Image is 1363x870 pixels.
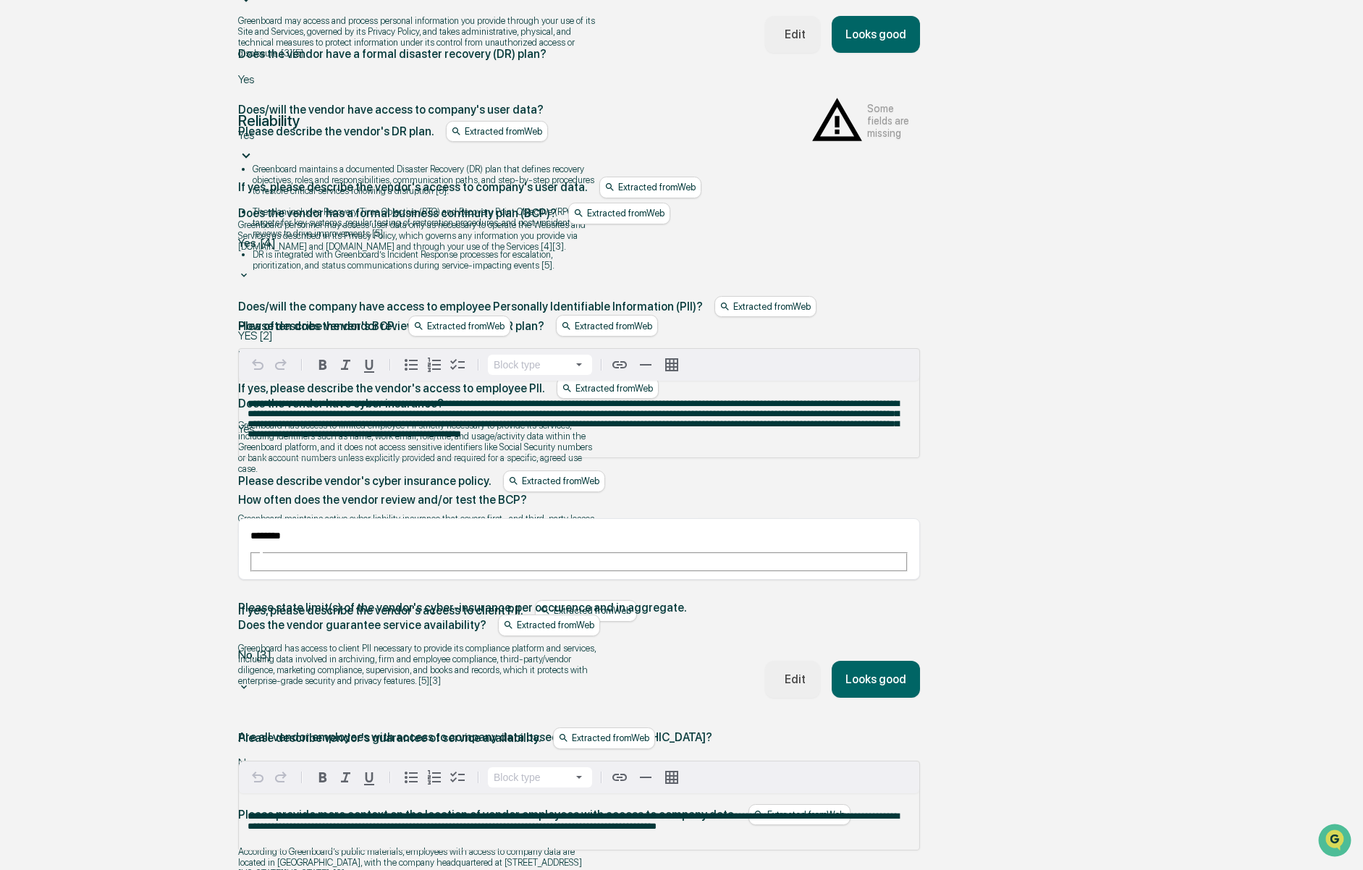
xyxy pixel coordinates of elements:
[14,211,26,223] div: 🔎
[311,353,334,376] button: Bold
[99,177,185,203] a: 🗄️Attestations
[238,731,541,745] div: Please describe vendor's guarantee of service availability.
[38,66,239,81] input: Clear
[238,319,397,333] div: Please describe vendor's BCP.
[238,72,600,86] div: Yes
[1317,822,1356,861] iframe: Open customer support
[105,184,117,195] div: 🗄️
[568,203,670,224] div: Extracted from Web
[311,766,334,789] button: Bold
[102,245,175,256] a: Powered byPylon
[488,355,592,375] button: Block type
[9,177,99,203] a: 🖐️Preclearance
[49,125,189,137] div: We're offline, we'll be back soon
[238,493,527,507] div: How often does the vendor review and/or test the BCP?
[553,727,655,749] div: Extracted from Web
[334,766,358,789] button: Italic
[29,182,93,197] span: Preclearance
[238,93,920,166] div: ReliabilitySome fields are missing
[488,767,592,787] button: Block type
[334,353,358,376] button: Italic
[358,766,381,789] button: Underline
[144,245,175,256] span: Pylon
[358,353,381,376] button: Underline
[14,111,41,137] img: 1746055101610-c473b297-6a78-478c-a979-82029cc54cd1
[498,615,600,636] div: Extracted from Web
[408,316,510,337] div: Extracted from Web
[14,184,26,195] div: 🖐️
[29,210,91,224] span: Data Lookup
[238,618,486,632] div: Does the vendor guarantee service availability?
[238,111,300,130] div: Reliability
[14,30,263,54] p: How can we help?
[238,648,920,662] div: No. [3]
[238,206,557,220] div: Does the vendor has a formal business continuity plan (BCP)?
[238,47,547,61] div: Does the vendor have a formal disaster recovery (DR) plan?
[867,102,920,139] span: Some fields are missing
[246,115,263,132] button: Start new chat
[9,204,97,230] a: 🔎Data Lookup
[238,236,920,250] div: Yes. [4]
[119,182,180,197] span: Attestations
[49,111,237,125] div: Start new chat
